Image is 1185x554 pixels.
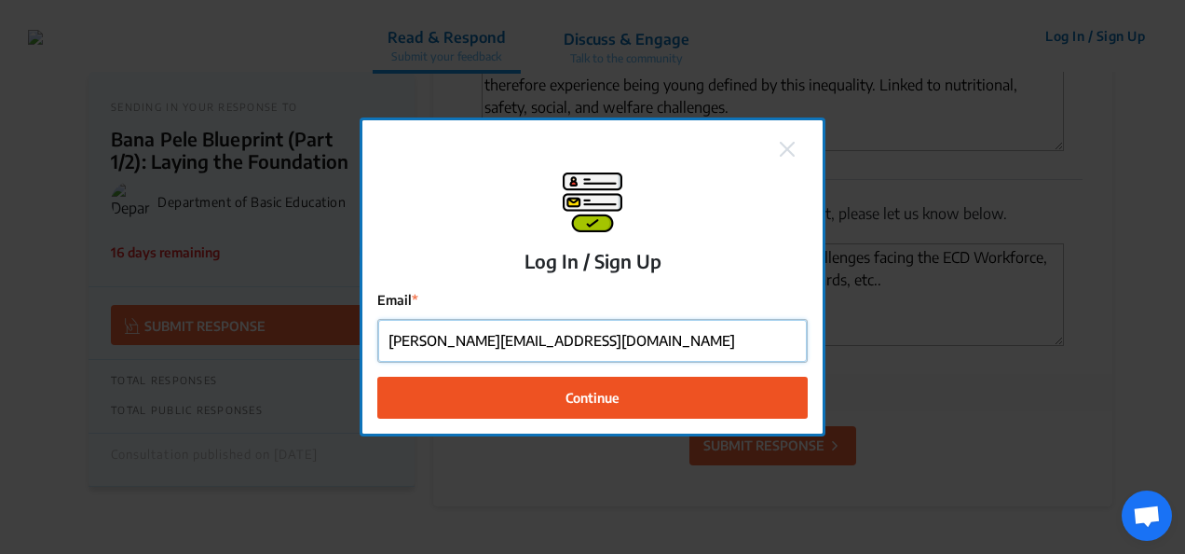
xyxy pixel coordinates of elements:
div: Open chat [1122,491,1172,541]
img: close.png [780,142,795,157]
label: Email [377,290,808,310]
button: Continue [377,377,808,419]
img: signup-modal.png [563,173,622,232]
span: Continue [565,388,620,408]
p: Log In / Sign Up [524,247,661,275]
input: Email [378,320,807,362]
